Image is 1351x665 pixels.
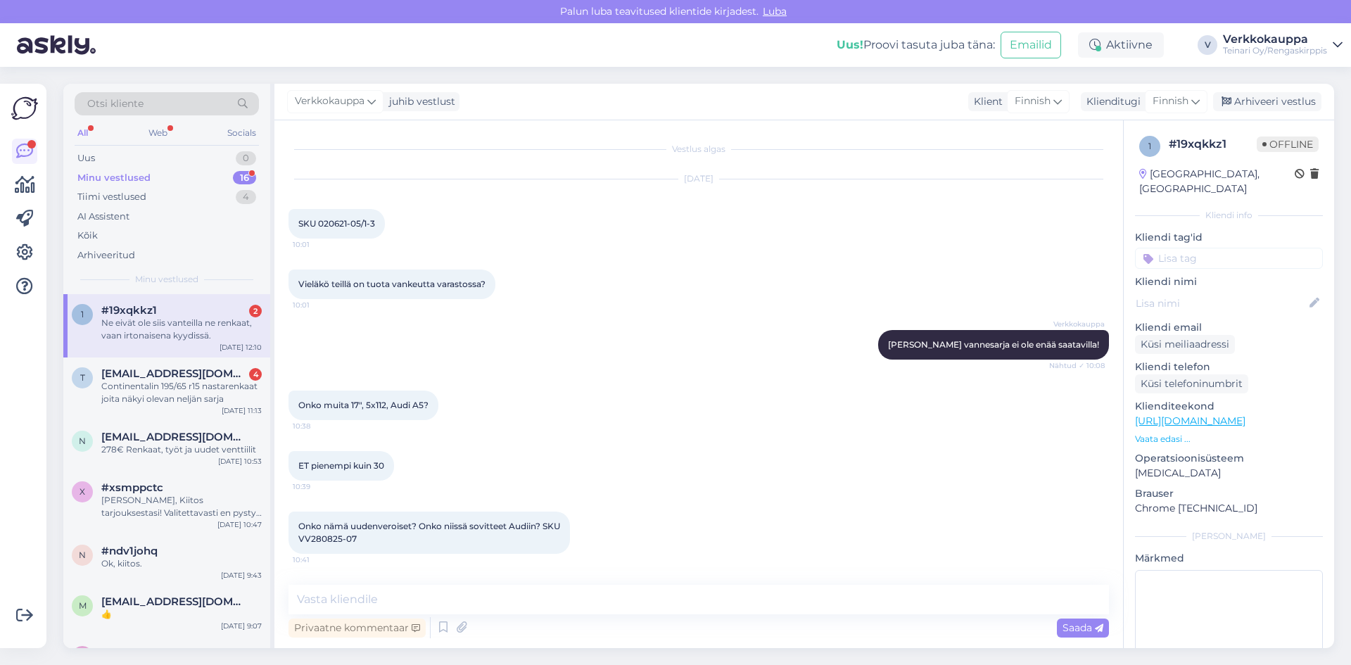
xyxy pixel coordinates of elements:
span: n [79,550,86,560]
span: Verkkokauppa [1052,319,1105,329]
div: # 19xqkkz1 [1169,136,1257,153]
div: [DATE] [288,172,1109,185]
p: Operatsioonisüsteem [1135,451,1323,466]
input: Lisa nimi [1136,296,1307,311]
a: VerkkokauppaTeinari Oy/Rengaskirppis [1223,34,1343,56]
span: x [80,486,85,497]
div: Minu vestlused [77,171,151,185]
span: #ndv1johq [101,545,158,557]
span: n [79,436,86,446]
span: [PERSON_NAME] vannesarja ei ole enää saatavilla! [888,339,1099,350]
span: Onko nämä uudenveroiset? Onko niissä sovitteet Audiin? SKU VV280825-07 [298,521,562,544]
span: 10:39 [293,481,345,492]
div: juhib vestlust [383,94,455,109]
p: Kliendi telefon [1135,360,1323,374]
span: Nähtud ✓ 10:08 [1049,360,1105,371]
div: Arhiveeritud [77,248,135,262]
span: Luba [759,5,791,18]
div: 0 [236,151,256,165]
div: [DATE] 10:47 [217,519,262,530]
div: Klient [968,94,1003,109]
div: Tiimi vestlused [77,190,146,204]
div: [DATE] 10:53 [218,456,262,467]
p: [MEDICAL_DATA] [1135,466,1323,481]
div: [PERSON_NAME], Kiitos tarjouksestasi! Valitettavasti en pysty laskemaan hintaa 15 €/kpl tasolle —... [101,494,262,519]
p: Brauser [1135,486,1323,501]
div: 4 [249,368,262,381]
img: Askly Logo [11,95,38,122]
div: Küsi telefoninumbrit [1135,374,1248,393]
span: maija.j.hakala@gmail.com [101,595,248,608]
span: ET pienempi kuin 30 [298,460,384,471]
span: Verkkokauppa [295,94,364,109]
span: m [79,600,87,611]
p: Kliendi email [1135,320,1323,335]
p: Kliendi nimi [1135,274,1323,289]
span: Onko muita 17", 5x112, Audi A5? [298,400,429,410]
div: Ne eivät ole siis vanteilla ne renkaat, vaan irtonaisena kyydissä. [101,317,262,342]
span: Tuomothalonen@gmail.com [101,646,248,659]
b: Uus! [837,38,863,51]
div: Arhiveeri vestlus [1213,92,1321,111]
span: Finnish [1153,94,1188,109]
div: [DATE] 12:10 [220,342,262,353]
p: Chrome [TECHNICAL_ID] [1135,501,1323,516]
div: All [75,124,91,142]
p: Märkmed [1135,551,1323,566]
span: th3r007@gmail.com [101,367,248,380]
div: Socials [224,124,259,142]
div: 278€ Renkaat, työt ja uudet venttiilit [101,443,262,456]
span: SKU 020621-05/1-3 [298,218,375,229]
a: [URL][DOMAIN_NAME] [1135,414,1245,427]
div: Kliendi info [1135,209,1323,222]
span: t [80,372,85,383]
div: Continentalin 195/65 r15 nastarenkaat joita näkyi olevan neljän sarja [101,380,262,405]
span: 10:01 [293,300,345,310]
span: 10:41 [293,555,345,565]
span: #19xqkkz1 [101,304,157,317]
span: Minu vestlused [135,273,198,286]
div: Uus [77,151,95,165]
div: Vestlus algas [288,143,1109,156]
span: 1 [81,309,84,319]
span: Vieläkö teillä on tuota vankeutta varastossa? [298,279,486,289]
div: [DATE] 11:13 [222,405,262,416]
div: Ok, kiitos. [101,557,262,570]
p: Vaata edasi ... [1135,433,1323,445]
span: 10:38 [293,421,345,431]
span: Offline [1257,137,1319,152]
div: Klienditugi [1081,94,1141,109]
div: [PERSON_NAME] [1135,530,1323,543]
div: 👍 [101,608,262,621]
div: Web [146,124,170,142]
span: Saada [1063,621,1103,634]
p: Klienditeekond [1135,399,1323,414]
div: Privaatne kommentaar [288,619,426,638]
span: #xsmppctc [101,481,163,494]
span: Finnish [1015,94,1051,109]
div: [DATE] 9:43 [221,570,262,581]
div: V [1198,35,1217,55]
span: nikkhinkkanen@gmail.com [101,431,248,443]
div: Küsi meiliaadressi [1135,335,1235,354]
span: 10:01 [293,239,345,250]
span: Otsi kliente [87,96,144,111]
input: Lisa tag [1135,248,1323,269]
div: Verkkokauppa [1223,34,1327,45]
div: Aktiivne [1078,32,1164,58]
div: 16 [233,171,256,185]
div: Proovi tasuta juba täna: [837,37,995,53]
div: [GEOGRAPHIC_DATA], [GEOGRAPHIC_DATA] [1139,167,1295,196]
div: 2 [249,305,262,317]
span: 1 [1148,141,1151,151]
button: Emailid [1001,32,1061,58]
div: Teinari Oy/Rengaskirppis [1223,45,1327,56]
div: AI Assistent [77,210,129,224]
div: Kõik [77,229,98,243]
p: Kliendi tag'id [1135,230,1323,245]
div: [DATE] 9:07 [221,621,262,631]
div: 4 [236,190,256,204]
